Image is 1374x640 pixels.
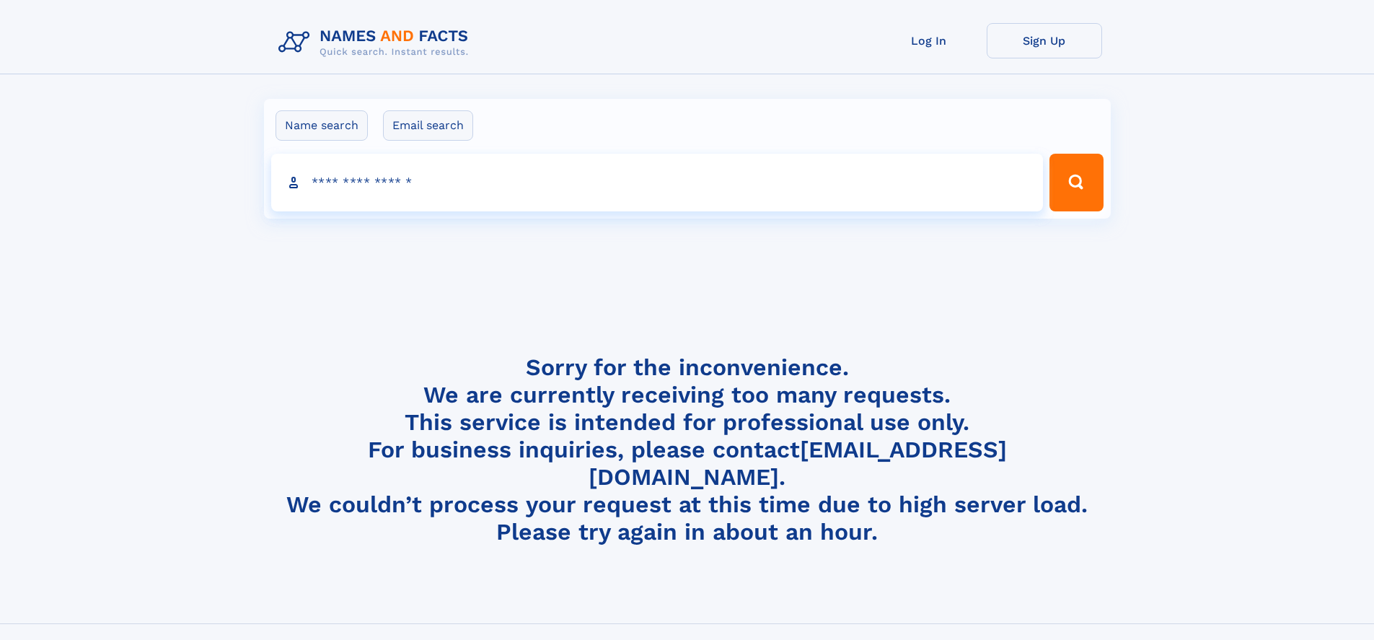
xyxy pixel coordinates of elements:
[276,110,368,141] label: Name search
[1049,154,1103,211] button: Search Button
[589,436,1007,491] a: [EMAIL_ADDRESS][DOMAIN_NAME]
[273,23,480,62] img: Logo Names and Facts
[271,154,1044,211] input: search input
[987,23,1102,58] a: Sign Up
[273,354,1102,546] h4: Sorry for the inconvenience. We are currently receiving too many requests. This service is intend...
[383,110,473,141] label: Email search
[871,23,987,58] a: Log In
